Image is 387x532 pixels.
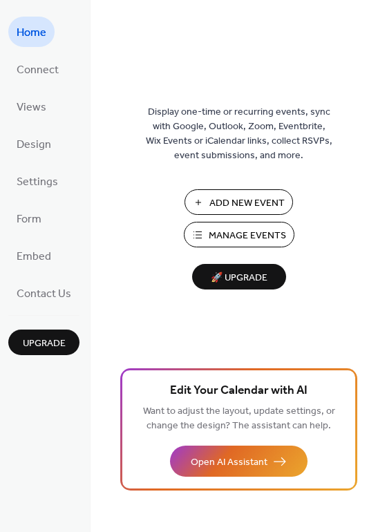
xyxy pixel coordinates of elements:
span: Connect [17,59,59,82]
button: 🚀 Upgrade [192,264,286,289]
a: Embed [8,240,59,271]
span: Upgrade [23,336,66,351]
span: Manage Events [209,229,286,243]
span: Settings [17,171,58,193]
a: Contact Us [8,278,79,308]
a: Home [8,17,55,47]
a: Connect [8,54,67,84]
button: Add New Event [185,189,293,215]
span: Edit Your Calendar with AI [170,381,308,401]
span: Views [17,97,46,119]
span: Open AI Assistant [191,455,267,470]
span: Design [17,134,51,156]
a: Settings [8,166,66,196]
span: Home [17,22,46,44]
span: Want to adjust the layout, update settings, or change the design? The assistant can help. [143,402,335,435]
button: Manage Events [184,222,294,247]
span: Embed [17,246,51,268]
a: Design [8,129,59,159]
span: Display one-time or recurring events, sync with Google, Outlook, Zoom, Eventbrite, Wix Events or ... [146,105,332,163]
button: Upgrade [8,330,79,355]
span: Add New Event [209,196,285,211]
span: 🚀 Upgrade [200,269,278,287]
span: Contact Us [17,283,71,305]
span: Form [17,209,41,231]
a: Views [8,91,55,122]
a: Form [8,203,50,234]
button: Open AI Assistant [170,446,308,477]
